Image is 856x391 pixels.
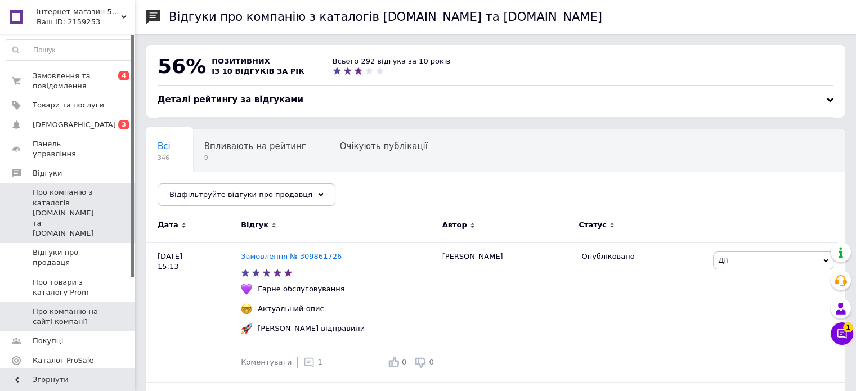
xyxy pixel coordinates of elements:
span: Відгуки про продавця [33,248,104,268]
span: 9 [204,154,306,162]
span: Замовлення та повідомлення [33,71,104,91]
div: [DATE] 15:13 [146,242,241,382]
div: 1 [303,357,322,368]
span: 0 [429,358,433,366]
div: Гарне обслуговування [255,284,347,294]
div: Опубліковано [581,251,705,262]
span: Дії [718,256,728,264]
span: Коментувати [241,358,292,366]
span: із 10 відгуків за рік [212,67,304,75]
span: 4 [118,71,129,80]
span: Очікують публікації [340,141,428,151]
span: Покупці [33,336,63,346]
span: 0 [402,358,406,366]
span: Відгуки [33,168,62,178]
span: 1 [317,358,322,366]
span: 3 [118,120,129,129]
span: Опубліковані без комен... [158,184,272,194]
span: 1 [843,322,853,332]
span: Відгук [241,220,268,230]
div: Ваш ID: 2159253 [37,17,135,27]
span: Автор [442,220,467,230]
h1: Відгуки про компанію з каталогів [DOMAIN_NAME] та [DOMAIN_NAME] [169,10,602,24]
span: Відфільтруйте відгуки про продавця [169,190,312,199]
span: Всі [158,141,171,151]
span: позитивних [212,57,270,65]
span: Про товари з каталогу Prom [33,277,104,298]
div: [PERSON_NAME] [437,242,576,382]
span: Інтернет-магазин 50 відтінків моди [37,7,121,17]
span: Каталог ProSale [33,356,93,366]
img: :rocket: [241,323,252,334]
span: Деталі рейтингу за відгуками [158,95,303,105]
a: Замовлення № 309861726 [241,252,342,260]
img: :nerd_face: [241,303,252,314]
span: Про компанію на сайті компанії [33,307,104,327]
span: Про компанію з каталогів [DOMAIN_NAME] та [DOMAIN_NAME] [33,187,104,239]
div: Всього 292 відгука за 10 років [333,56,450,66]
span: Товари та послуги [33,100,104,110]
span: 346 [158,154,171,162]
span: Статус [579,220,607,230]
span: [DEMOGRAPHIC_DATA] [33,120,116,130]
div: Опубліковані без коментаря [146,172,294,215]
div: Деталі рейтингу за відгуками [158,94,833,106]
div: Актуальний опис [255,304,327,314]
div: Коментувати [241,357,292,367]
img: :purple_heart: [241,284,252,295]
span: Дата [158,220,178,230]
span: 56% [158,55,206,78]
button: Чат з покупцем1 [831,322,853,345]
div: [PERSON_NAME] відправили [255,323,368,334]
input: Пошук [6,40,132,60]
span: Впливають на рейтинг [204,141,306,151]
span: Панель управління [33,139,104,159]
